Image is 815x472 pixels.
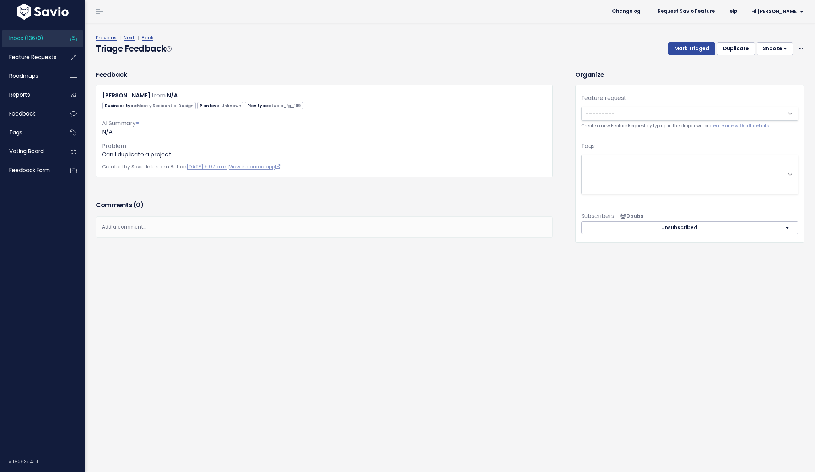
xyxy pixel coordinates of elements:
[136,34,140,41] span: |
[9,166,50,174] span: Feedback form
[102,128,547,136] div: N/A
[102,163,280,170] span: Created by Savio Intercom Bot on |
[9,34,43,42] span: Inbox (136/0)
[96,200,553,210] h3: Comments ( )
[9,147,44,155] span: Voting Board
[9,72,38,80] span: Roadmaps
[581,94,626,102] label: Feature request
[9,91,30,98] span: Reports
[668,42,715,55] button: Mark Triaged
[15,4,70,20] img: logo-white.9d6f32f41409.svg
[124,34,135,41] a: Next
[612,9,641,14] span: Changelog
[96,42,171,55] h4: Triage Feedback
[717,42,755,55] button: Duplicate
[720,6,743,17] a: Help
[581,212,614,220] span: Subscribers
[2,87,59,103] a: Reports
[167,91,178,100] a: N/A
[2,162,59,178] a: Feedback form
[229,163,280,170] a: View in source app
[2,68,59,84] a: Roadmaps
[708,123,769,129] a: create one with all details
[102,150,547,159] p: Can I duplicate a project
[102,91,150,100] a: [PERSON_NAME]
[2,124,59,141] a: Tags
[221,103,241,108] span: Unknown
[137,103,194,108] span: Mostly Residential Design
[245,102,303,109] span: Plan type:
[652,6,720,17] a: Request Savio Feature
[9,110,35,117] span: Feedback
[581,221,777,234] button: Unsubscribed
[118,34,122,41] span: |
[96,70,127,79] h3: Feedback
[96,34,117,41] a: Previous
[102,102,196,109] span: Business type:
[757,42,793,55] button: Snooze
[187,163,227,170] a: [DATE] 9:07 a.m.
[96,216,553,237] div: Add a comment...
[581,122,798,130] small: Create a new Feature Request by typing in the dropdown, or .
[142,34,153,41] a: Back
[751,9,804,14] span: Hi [PERSON_NAME]
[2,106,59,122] a: Feedback
[9,129,22,136] span: Tags
[9,53,56,61] span: Feature Requests
[269,103,301,108] span: studio_fg_199
[2,49,59,65] a: Feature Requests
[2,30,59,47] a: Inbox (136/0)
[581,142,595,150] label: Tags
[9,452,85,471] div: v.f8293e4a1
[575,70,804,79] h3: Organize
[136,200,140,209] span: 0
[197,102,243,109] span: Plan level:
[152,91,166,100] span: from
[617,213,643,220] span: <p><strong>Subscribers</strong><br><br> No subscribers yet<br> </p>
[743,6,809,17] a: Hi [PERSON_NAME]
[2,143,59,160] a: Voting Board
[102,119,139,127] span: AI Summary
[102,142,126,150] span: Problem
